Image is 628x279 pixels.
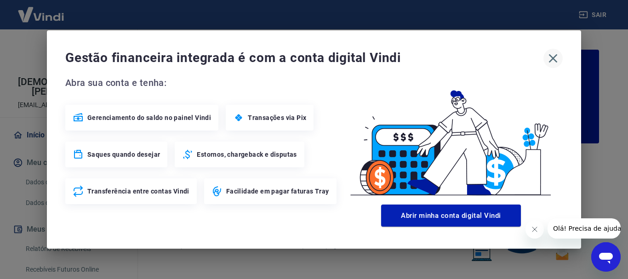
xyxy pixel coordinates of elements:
[339,75,563,201] img: Good Billing
[525,220,544,239] iframe: Fechar mensagem
[87,187,189,196] span: Transferência entre contas Vindi
[6,6,77,14] span: Olá! Precisa de ajuda?
[226,187,329,196] span: Facilidade em pagar faturas Tray
[87,113,211,122] span: Gerenciamento do saldo no painel Vindi
[381,205,521,227] button: Abrir minha conta digital Vindi
[248,113,306,122] span: Transações via Pix
[197,150,297,159] span: Estornos, chargeback e disputas
[548,218,621,239] iframe: Mensagem da empresa
[87,150,160,159] span: Saques quando desejar
[591,242,621,272] iframe: Botão para abrir a janela de mensagens
[65,49,543,67] span: Gestão financeira integrada é com a conta digital Vindi
[65,75,339,90] span: Abra sua conta e tenha:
